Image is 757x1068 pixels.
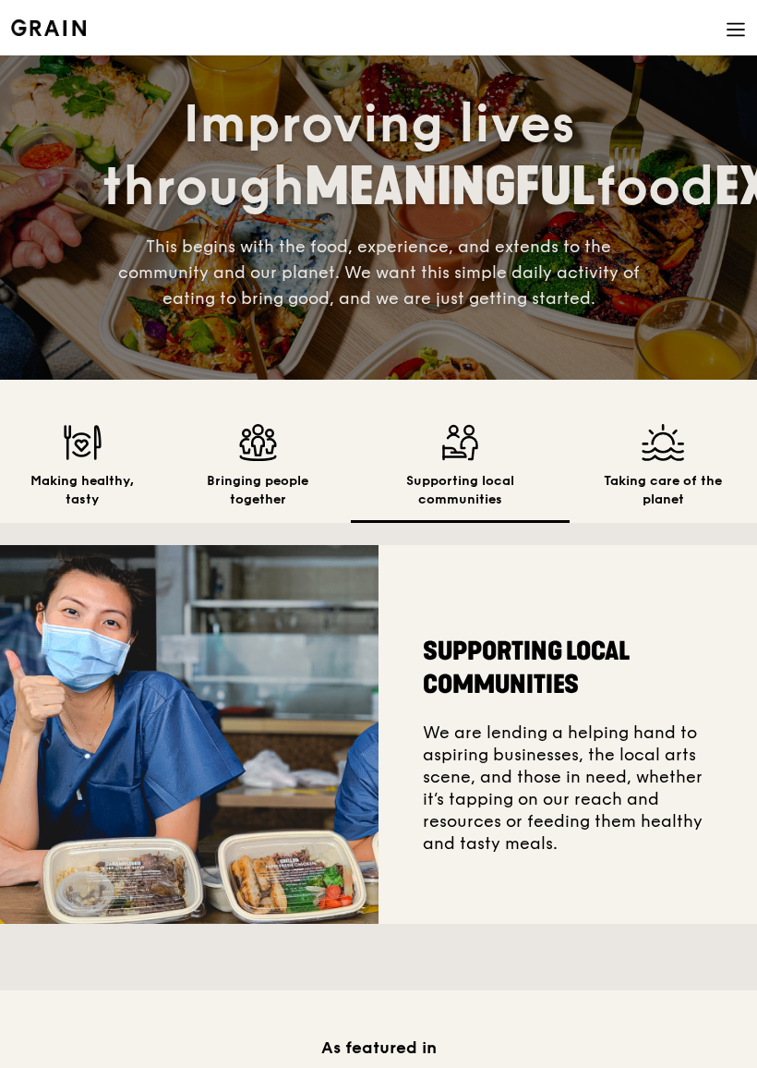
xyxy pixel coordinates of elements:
[180,424,336,461] img: Bringing people together
[180,472,336,509] h2: Bringing people together
[378,545,757,924] div: We are lending a helping hand to aspiring businesses, the local arts scene, and those in need, wh...
[15,424,150,461] img: Making healthy, tasty
[366,424,555,461] img: Supporting local communities
[305,156,595,218] span: MEANINGFUL
[366,472,555,509] h2: Supporting local communities
[118,237,640,309] span: This begins with the food, experience, and extends to the community and our planet. We want this ...
[584,424,742,461] img: Taking care of the planet
[15,1035,742,1061] h2: As featured in
[423,635,713,701] h2: Supporting local communities
[584,472,742,509] h2: Taking care of the planet
[11,19,86,36] img: Grain
[15,472,150,509] h2: Making healthy, tasty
